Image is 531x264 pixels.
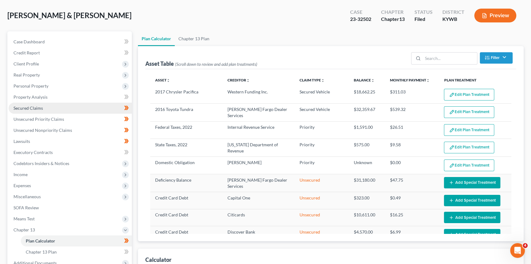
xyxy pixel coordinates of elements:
a: Secured Claims [9,103,132,114]
a: Claim Typeunfold_more [300,78,325,82]
td: Discover Bank [223,226,295,243]
span: (Scroll down to review and add plan treatments) [175,61,257,67]
td: [PERSON_NAME] [223,157,295,174]
div: Calculator [145,256,171,263]
a: Property Analysis [9,92,132,103]
td: $311.03 [385,86,439,104]
span: Miscellaneous [13,194,41,199]
a: Balanceunfold_more [354,78,375,82]
a: Monthly Paymentunfold_more [390,78,430,82]
input: Search... [423,53,477,64]
a: Executory Contracts [9,147,132,158]
img: edit-pencil-c1479a1de80d8dea1e2430c2f745a3c6a07e9d7aa2eeffe225670001d78357a8.svg [449,163,454,168]
span: Unsecured Nonpriority Claims [13,128,72,133]
td: $575.00 [349,139,385,157]
span: [PERSON_NAME] & [PERSON_NAME] [7,11,132,20]
span: Unsecured Priority Claims [13,116,64,122]
td: $18,662.25 [349,86,385,104]
div: Chapter [381,16,405,23]
img: edit-pencil-c1479a1de80d8dea1e2430c2f745a3c6a07e9d7aa2eeffe225670001d78357a8.svg [449,92,454,97]
td: [PERSON_NAME] Fargo Dealer Services [223,104,295,121]
td: $47.75 [385,174,439,192]
span: 4 [523,243,528,248]
span: Property Analysis [13,94,48,100]
td: Unknown [349,157,385,174]
span: 13 [399,16,405,22]
div: Case [350,9,371,16]
td: $0.00 [385,157,439,174]
td: $323.00 [349,192,385,209]
span: Credit Report [13,50,40,55]
a: Plan Calculator [21,235,132,246]
span: SOFA Review [13,205,39,210]
span: Expenses [13,183,31,188]
td: Unsecured [295,174,349,192]
a: Credit Report [9,47,132,58]
span: Chapter 13 Plan [26,249,57,254]
button: Filter [480,52,513,64]
button: Add Special Treatment [444,195,500,206]
td: $6.99 [385,226,439,243]
td: Credit Card Debt [150,226,223,243]
span: Secured Claims [13,105,43,111]
td: Internal Revenue Service [223,121,295,139]
td: Deficiency Balance [150,174,223,192]
img: edit-pencil-c1479a1de80d8dea1e2430c2f745a3c6a07e9d7aa2eeffe225670001d78357a8.svg [449,109,454,115]
td: Unsecured [295,209,349,226]
td: 2017 Chrysler Pacifica [150,86,223,104]
a: Assetunfold_more [155,78,170,82]
td: $32,359.67 [349,104,385,121]
td: Citicards [223,209,295,226]
td: Western Funding Inc. [223,86,295,104]
div: Chapter [381,9,405,16]
span: Personal Property [13,83,48,89]
td: Credit Card Debt [150,192,223,209]
td: [PERSON_NAME] Fargo Dealer Services [223,174,295,192]
td: $16.25 [385,209,439,226]
div: KYWB [442,16,464,23]
span: Income [13,172,28,177]
span: Case Dashboard [13,39,45,44]
a: Unsecured Nonpriority Claims [9,125,132,136]
a: Chapter 13 Plan [175,31,213,46]
td: $9.58 [385,139,439,157]
a: Case Dashboard [9,36,132,47]
button: Preview [474,9,516,22]
a: Unsecured Priority Claims [9,114,132,125]
td: Capital One [223,192,295,209]
button: Edit Plan Treatment [444,89,494,100]
td: 2016 Toyota Tundra [150,104,223,121]
iframe: Intercom live chat [510,243,525,258]
button: Edit Plan Treatment [444,142,494,153]
i: unfold_more [246,79,250,82]
div: District [442,9,464,16]
td: $1,591.00 [349,121,385,139]
a: Plan Calculator [138,31,175,46]
span: Client Profile [13,61,39,66]
td: $26.51 [385,121,439,139]
div: Status [414,9,433,16]
button: Edit Plan Treatment [444,124,494,136]
i: unfold_more [371,79,375,82]
td: Domestic Obligation [150,157,223,174]
span: Executory Contracts [13,150,53,155]
td: Unsecured [295,192,349,209]
th: Plan Treatment [439,74,511,86]
div: Filed [414,16,433,23]
i: unfold_more [166,79,170,82]
span: Chapter 13 [13,227,35,232]
button: Add Special Treatment [444,212,500,223]
button: Add Special Treatment [444,229,500,240]
td: $31,180.00 [349,174,385,192]
img: edit-pencil-c1479a1de80d8dea1e2430c2f745a3c6a07e9d7aa2eeffe225670001d78357a8.svg [449,145,454,150]
span: Lawsuits [13,139,30,144]
img: edit-pencil-c1479a1de80d8dea1e2430c2f745a3c6a07e9d7aa2eeffe225670001d78357a8.svg [449,128,454,133]
span: Means Test [13,216,35,221]
td: Secured Vehicle [295,86,349,104]
td: State Taxes, 2022 [150,139,223,157]
i: unfold_more [426,79,430,82]
span: Codebtors Insiders & Notices [13,161,69,166]
a: Creditorunfold_more [227,78,250,82]
button: Edit Plan Treatment [444,106,494,118]
td: Priority [295,139,349,157]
